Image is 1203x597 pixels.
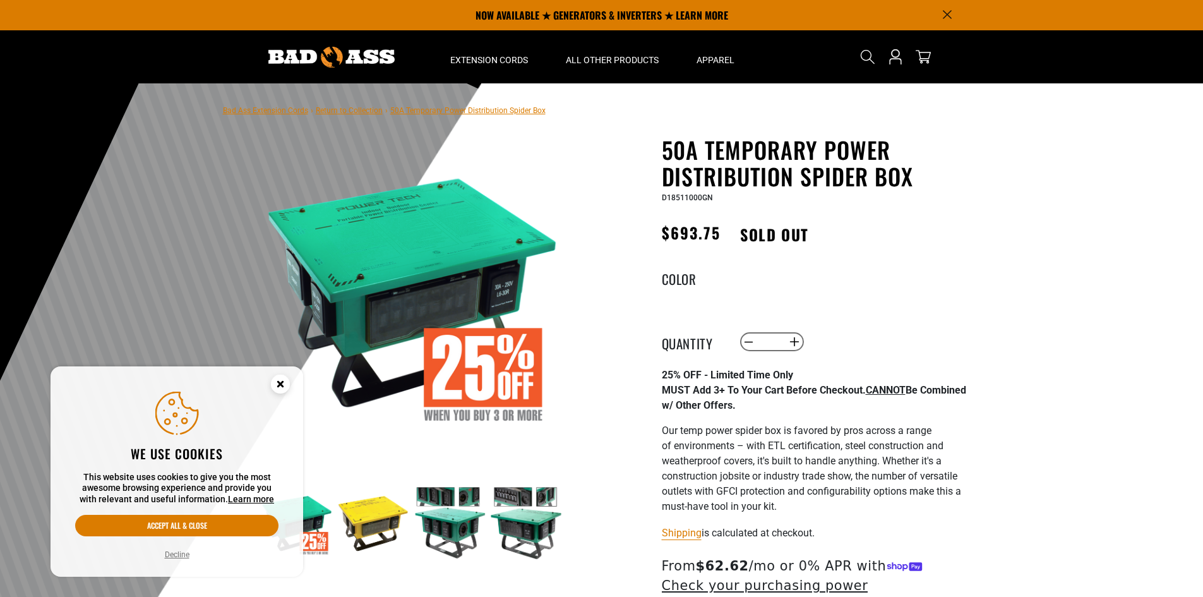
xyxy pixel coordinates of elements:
summary: All Other Products [547,30,678,83]
span: Sold out [726,220,822,248]
h1: 50A Temporary Power Distribution Spider Box [662,136,971,190]
img: green [413,486,486,560]
span: D18511000GN [662,193,713,202]
p: This website uses cookies to give you the most awesome browsing experience and provide you with r... [75,472,278,505]
img: Bad Ass Extension Cords [268,47,395,68]
span: All Other Products [566,54,659,66]
span: Extension Cords [450,54,528,66]
nav: breadcrumbs [223,102,546,118]
img: yellow [337,486,410,560]
button: Accept all & close [75,515,278,536]
aside: Cookie Consent [51,366,303,577]
summary: Extension Cords [431,30,547,83]
a: Return to Collection [316,106,383,115]
strong: 25% OFF - Limited Time Only [662,369,793,381]
span: $693.75 [662,221,721,244]
a: Shipping [662,527,702,539]
div: is calculated at checkout. [662,524,971,541]
div: Page 1 [662,368,971,514]
span: 50A Temporary Power Distribution Spider Box [390,106,546,115]
img: green [489,486,563,560]
legend: Color [662,269,725,286]
span: Apparel [697,54,734,66]
summary: Apparel [678,30,753,83]
span: › [311,106,313,115]
a: Learn more [228,494,274,504]
button: Decline [161,548,193,561]
h2: We use cookies [75,445,278,462]
span: › [385,106,388,115]
span: CANNOT [866,384,906,396]
label: Quantity [662,334,725,350]
strong: MUST Add 3+ To Your Cart Before Checkout. Be Combined w/ Other Offers. [662,384,966,411]
a: Bad Ass Extension Cords [223,106,308,115]
span: Our temp power spider box is favored by pros across a range of environments – with ETL certificat... [662,425,961,512]
summary: Search [858,47,878,67]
